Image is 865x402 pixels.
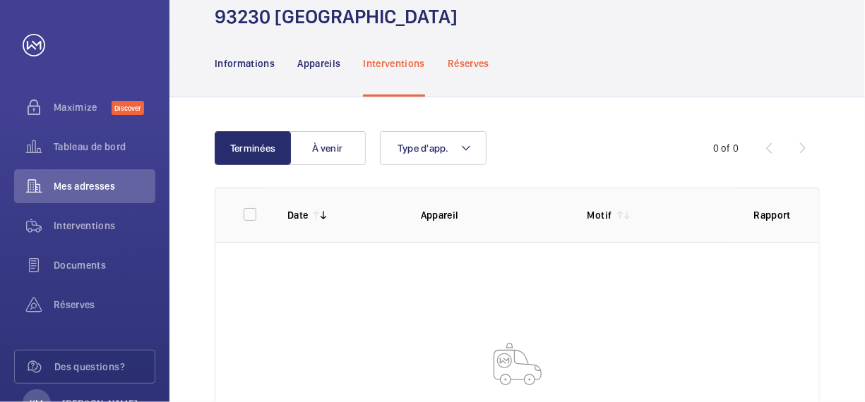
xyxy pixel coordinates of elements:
[54,219,155,233] span: Interventions
[398,142,449,154] span: Type d'app.
[215,56,275,71] p: Informations
[54,258,155,272] span: Documents
[215,131,291,165] button: Terminées
[290,131,366,165] button: À venir
[54,100,112,114] span: Maximize
[713,141,739,155] div: 0 of 0
[363,56,425,71] p: Interventions
[54,298,155,312] span: Réserves
[587,208,612,222] p: Motif
[287,208,308,222] p: Date
[54,140,155,154] span: Tableau de bord
[380,131,487,165] button: Type d'app.
[297,56,340,71] p: Appareils
[754,208,791,222] p: Rapport
[448,56,489,71] p: Réserves
[54,179,155,193] span: Mes adresses
[112,101,144,115] span: Discover
[421,208,565,222] p: Appareil
[54,360,155,374] span: Des questions?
